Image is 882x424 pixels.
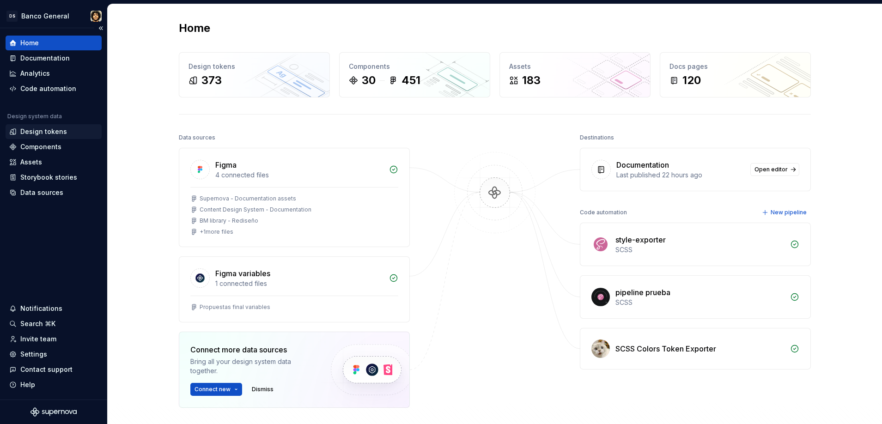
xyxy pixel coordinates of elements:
button: Collapse sidebar [94,22,107,35]
button: Connect new [190,383,242,396]
div: 4 connected files [215,170,383,180]
div: Documentation [20,54,70,63]
div: Design system data [7,113,62,120]
div: Figma [215,159,237,170]
div: Assets [509,62,641,71]
a: Design tokens [6,124,102,139]
div: Invite team [20,334,56,344]
button: Dismiss [248,383,278,396]
div: 373 [201,73,222,88]
div: Design tokens [189,62,320,71]
a: Components30451 [339,52,490,97]
div: Components [349,62,481,71]
div: Analytics [20,69,50,78]
div: Last published 22 hours ago [616,170,745,180]
div: Help [20,380,35,389]
div: BM library - Rediseño [200,217,258,224]
div: pipeline prueba [615,287,670,298]
div: SCSS [615,298,785,307]
h2: Home [179,21,210,36]
button: Search ⌘K [6,316,102,331]
button: DSBanco GeneralJoshua Guardia [2,6,105,26]
div: 183 [522,73,541,88]
a: Docs pages120 [660,52,811,97]
div: Code automation [20,84,76,93]
div: Data sources [179,131,215,144]
div: 30 [362,73,376,88]
button: Contact support [6,362,102,377]
a: Storybook stories [6,170,102,185]
div: 1 connected files [215,279,383,288]
a: Figma variables1 connected filesPropuestas final variables [179,256,410,322]
div: Components [20,142,61,151]
div: Content Design System - Documentation [200,206,311,213]
a: Invite team [6,332,102,346]
button: New pipeline [759,206,811,219]
span: Open editor [754,166,788,173]
div: Contact support [20,365,73,374]
a: Components [6,139,102,154]
div: Docs pages [669,62,801,71]
div: Figma variables [215,268,270,279]
div: Data sources [20,188,63,197]
div: Search ⌘K [20,319,55,328]
a: Settings [6,347,102,362]
div: Design tokens [20,127,67,136]
button: Help [6,377,102,392]
div: Supernova - Documentation assets [200,195,296,202]
span: Connect new [195,386,231,393]
div: Storybook stories [20,173,77,182]
div: 451 [401,73,420,88]
div: Destinations [580,131,614,144]
a: Analytics [6,66,102,81]
div: Propuestas final variables [200,303,270,311]
div: Home [20,38,39,48]
div: Notifications [20,304,62,313]
a: Design tokens373 [179,52,330,97]
a: Assets [6,155,102,170]
div: 120 [682,73,701,88]
svg: Supernova Logo [30,407,77,417]
div: Settings [20,350,47,359]
a: Home [6,36,102,50]
div: SCSS [615,245,785,254]
div: Banco General [21,12,69,21]
a: Open editor [750,163,799,176]
a: Assets183 [499,52,651,97]
div: Bring all your design system data together. [190,357,315,376]
span: New pipeline [771,209,807,216]
button: Notifications [6,301,102,316]
div: style-exporter [615,234,666,245]
span: Dismiss [252,386,274,393]
div: Connect more data sources [190,344,315,355]
div: Code automation [580,206,627,219]
a: Figma4 connected filesSupernova - Documentation assetsContent Design System - DocumentationBM lib... [179,148,410,247]
a: Documentation [6,51,102,66]
a: Data sources [6,185,102,200]
div: DS [6,11,18,22]
div: Assets [20,157,42,167]
a: Code automation [6,81,102,96]
div: + 1 more files [200,228,233,236]
div: Documentation [616,159,669,170]
img: Joshua Guardia [91,11,102,22]
div: SCSS Colors Token Exporter [615,343,716,354]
